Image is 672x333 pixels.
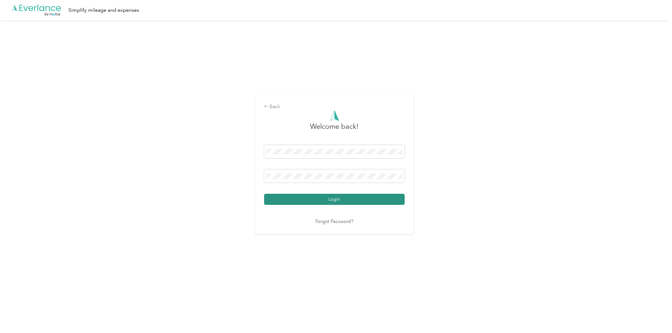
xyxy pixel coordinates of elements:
[315,218,353,225] a: Forgot Password?
[264,103,405,111] div: Back
[68,6,139,14] div: Simplify mileage and expenses
[310,121,359,138] h3: greeting
[637,297,672,333] iframe: Everlance-gr Chat Button Frame
[264,194,405,205] button: Login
